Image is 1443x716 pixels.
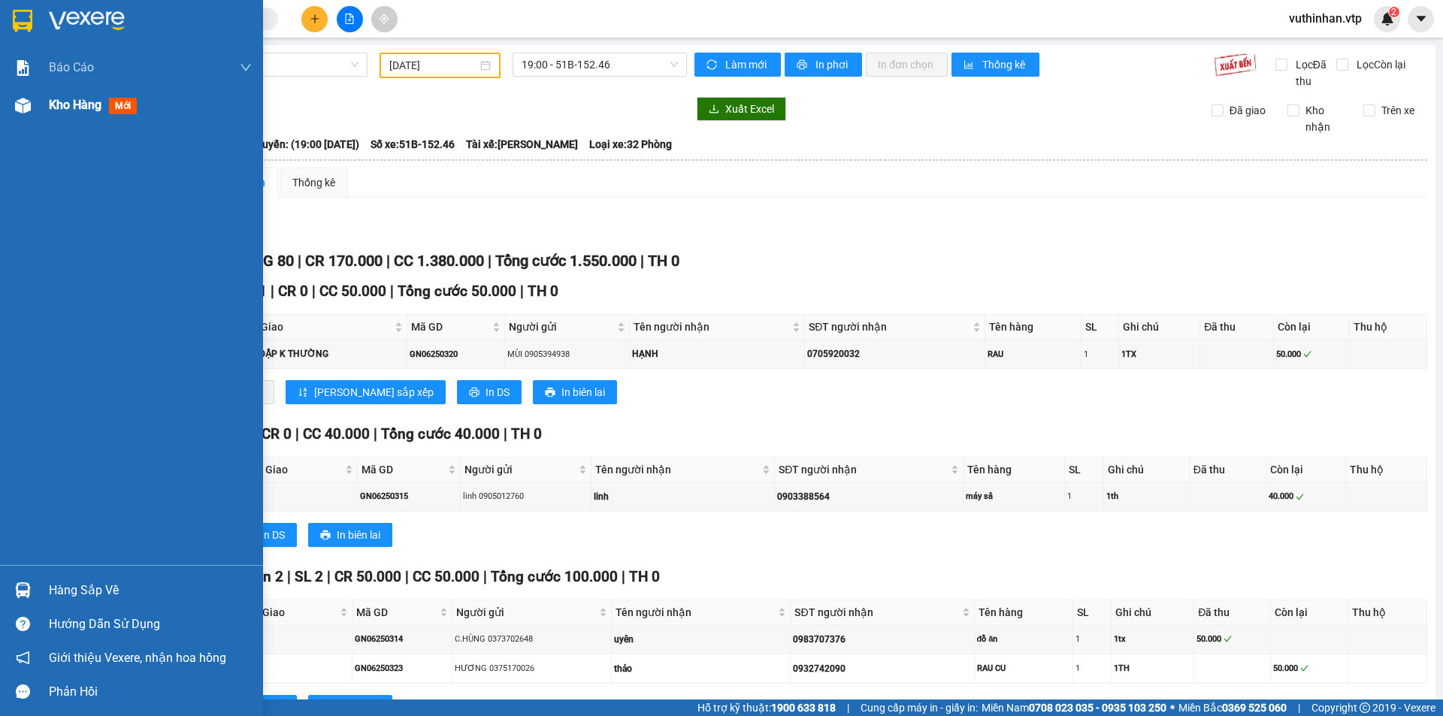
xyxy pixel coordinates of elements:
[295,425,299,443] span: |
[301,6,328,32] button: plus
[49,613,252,636] div: Hướng dẫn sử dụng
[640,252,644,270] span: |
[1114,662,1192,675] div: 1TH
[988,348,1079,361] div: RAU
[1269,490,1343,503] div: 40.000
[1112,600,1195,625] th: Ghi chú
[1271,600,1348,625] th: Còn lại
[1273,662,1345,675] div: 50.000
[975,600,1073,625] th: Tên hàng
[612,625,791,654] td: uyên
[797,59,809,71] span: printer
[694,53,781,77] button: syncLàm mới
[1360,702,1370,713] span: copyright
[271,282,274,300] span: |
[457,380,522,404] button: printerIn DS
[594,490,773,504] div: linh
[1084,348,1116,361] div: 1
[246,604,337,621] span: ĐC Giao
[310,14,320,24] span: plus
[109,98,137,114] span: mới
[16,684,30,699] span: message
[352,625,452,654] td: GN06250314
[509,319,613,335] span: Người gửi
[1081,315,1119,340] th: SL
[308,523,392,547] button: printerIn biên lai
[463,490,588,503] div: linh 0905012760
[261,699,285,715] span: In DS
[249,461,343,478] span: ĐC Giao
[483,568,487,585] span: |
[244,568,283,585] span: Đơn 2
[1414,12,1428,26] span: caret-down
[319,282,386,300] span: CC 50.000
[982,56,1027,73] span: Thống kê
[630,340,805,369] td: HẠNH
[1194,600,1270,625] th: Đã thu
[455,633,609,645] div: C.HÙNG 0373702648
[312,282,316,300] span: |
[591,482,776,512] td: linh
[1119,315,1200,340] th: Ghi chú
[344,14,355,24] span: file-add
[1303,350,1311,358] span: check
[1274,315,1350,340] th: Còn lại
[697,97,786,121] button: downloadXuất Excel
[794,604,958,621] span: SĐT người nhận
[791,654,974,684] td: 0932742090
[1200,315,1274,340] th: Đã thu
[495,252,637,270] span: Tổng cước 1.550.000
[1170,705,1175,711] span: ⚪️
[861,699,978,716] span: Cung cấp máy in - giấy in:
[1121,348,1197,361] div: 1TX
[985,315,1082,340] th: Tên hàng
[287,568,291,585] span: |
[379,14,389,24] span: aim
[320,530,331,542] span: printer
[977,662,1070,675] div: RAU CU
[1296,493,1304,501] span: check
[456,604,596,621] span: Người gửi
[622,568,625,585] span: |
[1224,635,1232,643] span: check
[298,252,301,270] span: |
[1114,633,1192,645] div: 1tx
[1214,53,1257,77] img: 9k=
[616,604,775,621] span: Tên người nhận
[1073,600,1112,625] th: SL
[491,568,618,585] span: Tổng cước 100.000
[405,568,409,585] span: |
[561,384,605,400] span: In biên lai
[1277,9,1374,28] span: vuthinhan.vtp
[334,568,401,585] span: CR 50.000
[292,174,335,191] div: Thống kê
[243,347,404,361] div: HƯ DẬP K THƯỜNG
[1075,662,1109,675] div: 1
[951,53,1039,77] button: bar-chartThống kê
[847,699,849,716] span: |
[504,425,507,443] span: |
[632,347,802,361] div: HẠNH
[511,425,542,443] span: TH 0
[362,461,445,478] span: Mã GD
[629,568,660,585] span: TH 0
[809,319,969,335] span: SĐT người nhận
[1350,315,1427,340] th: Thu hộ
[777,490,960,504] div: 0903388564
[725,56,769,73] span: Làm mới
[1299,102,1352,135] span: Kho nhận
[295,568,323,585] span: SL 2
[1276,348,1347,361] div: 50.000
[15,582,31,598] img: warehouse-icon
[1300,664,1308,672] span: check
[520,282,524,300] span: |
[793,662,971,676] div: 0932742090
[706,59,719,71] span: sync
[697,699,836,716] span: Hỗ trợ kỹ thuật:
[1067,490,1101,503] div: 1
[16,651,30,665] span: notification
[410,348,503,361] div: GN06250320
[507,348,626,361] div: MÙI 0905394938
[614,633,788,647] div: uyên
[337,6,363,32] button: file-add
